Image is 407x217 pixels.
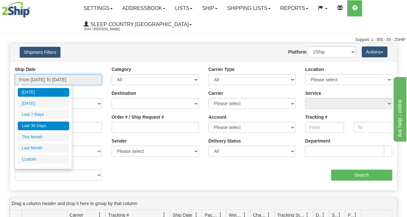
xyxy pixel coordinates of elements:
li: Last Month [18,144,69,153]
label: Delivery Status [208,138,241,144]
label: Department [305,138,330,144]
li: This Month [18,133,69,142]
label: Category [112,66,131,73]
label: Destination [112,90,136,96]
img: logo2044.jpg [2,2,30,18]
div: live help - online [5,4,60,12]
li: Last 30 Days [18,122,69,130]
span: 2044 / [PERSON_NAME] [84,26,132,33]
a: Shipping lists [222,0,275,16]
label: Tracking # [305,114,327,120]
label: Sender [112,138,127,144]
a: Settings [79,0,117,16]
label: Carrier Type [208,66,235,73]
li: Custom [18,155,69,164]
li: [DATE] [18,99,69,108]
input: From [305,122,344,133]
div: Support: 1 - 855 - 55 - 2SHIP [2,37,405,43]
div: grid grouping header [10,197,397,210]
label: Ship Date [15,66,36,73]
li: Last 7 Days [18,110,69,119]
span: Sleep Country [GEOGRAPHIC_DATA] [89,22,189,27]
button: Actions [362,46,387,57]
label: Order # / Ship Request # [112,114,164,120]
a: Reports [275,0,313,16]
iframe: chat widget [392,75,406,141]
input: Search [331,170,393,181]
a: Addressbook [117,0,170,16]
a: Sleep Country [GEOGRAPHIC_DATA] 2044 / [PERSON_NAME] [79,16,197,33]
a: Ship [197,0,222,16]
label: Account [208,114,227,120]
label: Platform [288,49,307,55]
button: Shipment Filters [20,47,60,58]
a: Lists [170,0,197,16]
label: Location [305,66,324,73]
label: Carrier [208,90,223,96]
input: To [354,122,392,133]
label: Service [305,90,321,96]
li: [DATE] [18,88,69,97]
